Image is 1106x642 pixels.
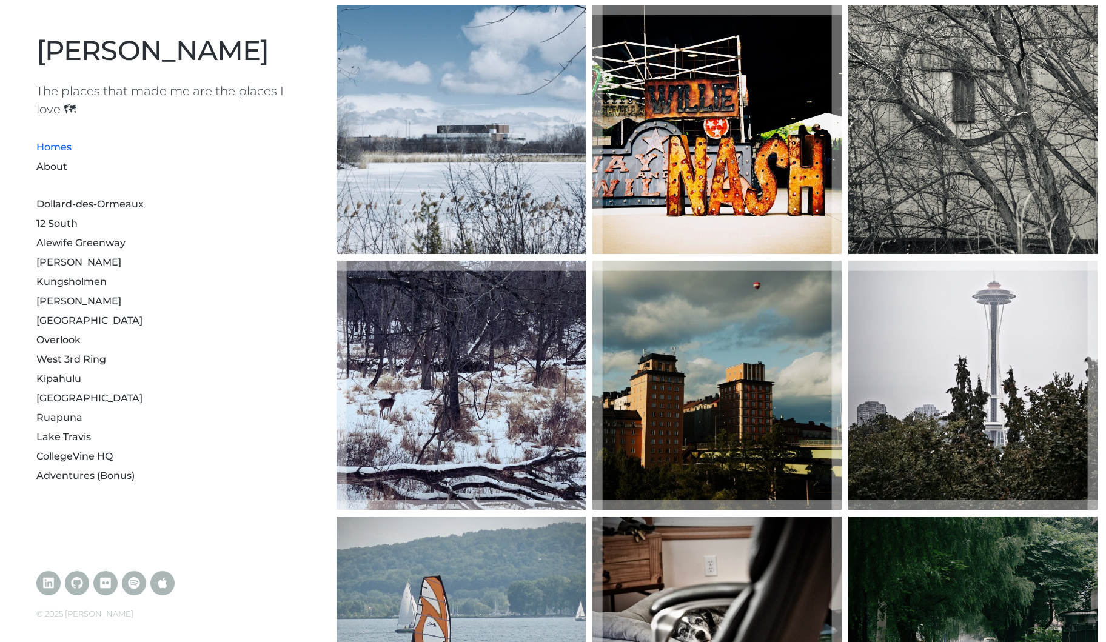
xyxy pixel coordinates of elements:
a: [PERSON_NAME] [36,256,121,268]
a: Homes [36,141,72,153]
a: [GEOGRAPHIC_DATA] [36,315,142,326]
img: Alewife Greenway [848,5,1098,254]
a: Kipahulu [36,373,81,384]
a: Kungsholmen [36,276,107,287]
a: Ruapuna [36,412,82,423]
a: CollegeVine HQ [36,450,113,462]
img: Kungsholmen [592,261,842,510]
img: Queen Anne [848,261,1098,510]
a: Overlook [36,334,81,346]
a: 12 South [36,218,78,229]
a: [GEOGRAPHIC_DATA] [36,392,142,404]
a: Alewife Greenway [36,237,126,249]
a: Dollard-des-Ormeaux [36,198,144,210]
a: [PERSON_NAME] [36,33,269,67]
a: About [36,161,67,172]
img: 12 South [592,5,842,254]
a: Adventures (Bonus) [36,470,135,481]
h1: The places that made me are the places I love 🗺 [36,82,295,118]
img: Belle Mead [337,261,586,510]
a: West 3rd Ring [36,353,106,365]
a: [PERSON_NAME] [36,295,121,307]
a: Lake Travis [36,431,91,443]
span: © 2025 [PERSON_NAME] [36,609,133,618]
img: Dollard-des-Ormeaux [337,5,586,254]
